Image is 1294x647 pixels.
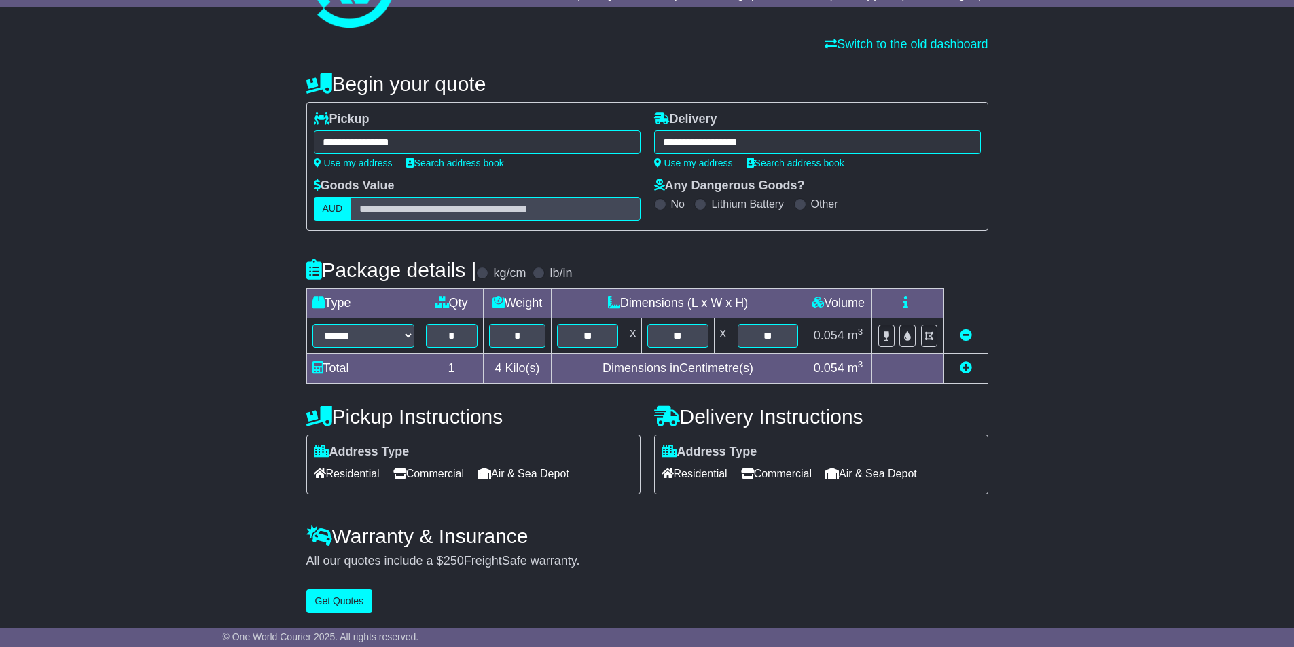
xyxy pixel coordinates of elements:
[306,73,988,95] h4: Begin your quote
[314,179,395,193] label: Goods Value
[478,463,569,484] span: Air & Sea Depot
[306,405,641,428] h4: Pickup Instructions
[444,554,464,568] span: 250
[811,198,838,210] label: Other
[711,198,784,210] label: Lithium Battery
[314,158,393,168] a: Use my address
[314,197,352,221] label: AUD
[493,266,526,281] label: kg/cm
[393,463,464,484] span: Commercial
[306,354,420,384] td: Total
[223,631,419,642] span: © One World Courier 2025. All rights reserved.
[804,289,872,318] td: Volume
[306,259,477,281] h4: Package details |
[314,463,380,484] span: Residential
[306,289,420,318] td: Type
[848,361,863,375] span: m
[741,463,812,484] span: Commercial
[747,158,844,168] a: Search address book
[671,198,685,210] label: No
[858,327,863,337] sup: 3
[552,354,804,384] td: Dimensions in Centimetre(s)
[960,361,972,375] a: Add new item
[814,329,844,342] span: 0.054
[314,112,370,127] label: Pickup
[495,361,501,375] span: 4
[552,289,804,318] td: Dimensions (L x W x H)
[314,445,410,460] label: Address Type
[825,463,917,484] span: Air & Sea Depot
[624,318,642,354] td: x
[654,405,988,428] h4: Delivery Instructions
[848,329,863,342] span: m
[654,179,805,193] label: Any Dangerous Goods?
[306,589,373,613] button: Get Quotes
[858,359,863,369] sup: 3
[406,158,504,168] a: Search address book
[662,445,757,460] label: Address Type
[420,289,483,318] td: Qty
[654,158,733,168] a: Use my address
[483,289,552,318] td: Weight
[654,112,717,127] label: Delivery
[420,354,483,384] td: 1
[960,329,972,342] a: Remove this item
[306,554,988,569] div: All our quotes include a $ FreightSafe warranty.
[662,463,727,484] span: Residential
[550,266,572,281] label: lb/in
[825,37,988,51] a: Switch to the old dashboard
[306,525,988,547] h4: Warranty & Insurance
[814,361,844,375] span: 0.054
[483,354,552,384] td: Kilo(s)
[714,318,732,354] td: x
